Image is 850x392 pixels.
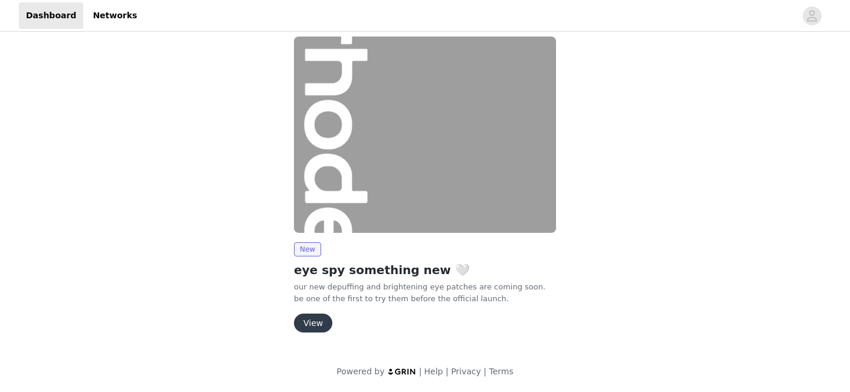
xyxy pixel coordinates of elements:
div: avatar [806,6,818,25]
button: View [294,314,332,332]
span: | [446,367,449,376]
a: Privacy [451,367,481,376]
a: Dashboard [19,2,83,29]
p: our new depuffing and brightening eye patches are coming soon. be one of the first to try them be... [294,281,556,304]
a: View [294,319,332,328]
a: Terms [489,367,513,376]
span: | [483,367,486,376]
h2: eye spy something new 🤍 [294,261,556,279]
span: New [294,242,321,256]
span: | [419,367,422,376]
span: Powered by [336,367,384,376]
a: Help [424,367,443,376]
img: rhode skin [294,37,556,233]
img: logo [387,368,417,375]
a: Networks [86,2,144,29]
